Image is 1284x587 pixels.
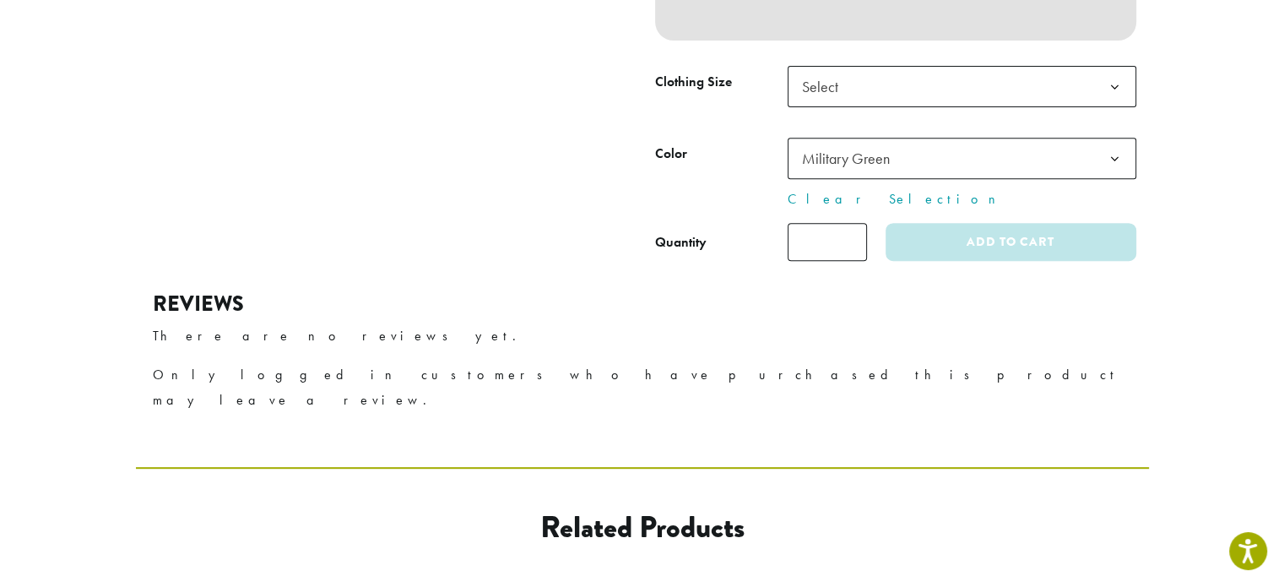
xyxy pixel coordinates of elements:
[788,223,867,261] input: Product quantity
[886,223,1135,261] button: Add to cart
[788,189,1136,209] a: Clear Selection
[795,70,855,103] span: Select
[795,142,907,175] span: Military Green
[655,70,788,95] label: Clothing Size
[153,291,1132,317] h2: Reviews
[153,323,1132,349] p: There are no reviews yet.
[788,138,1136,179] span: Military Green
[655,232,707,253] div: Quantity
[272,509,1013,546] h2: Related products
[655,142,788,166] label: Color
[153,362,1132,413] p: Only logged in customers who have purchased this product may leave a review.
[788,66,1136,107] span: Select
[802,149,890,168] span: Military Green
